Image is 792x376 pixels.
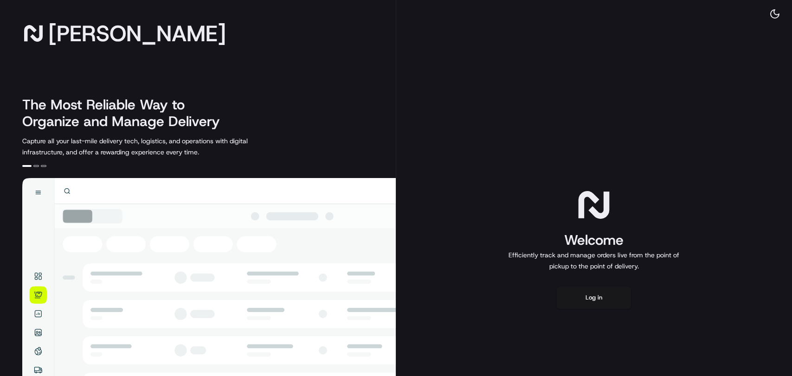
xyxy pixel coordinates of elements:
[505,231,683,249] h1: Welcome
[22,96,230,130] h2: The Most Reliable Way to Organize and Manage Delivery
[505,249,683,272] p: Efficiently track and manage orders live from the point of pickup to the point of delivery.
[557,287,631,309] button: Log in
[48,24,226,43] span: [PERSON_NAME]
[22,135,290,158] p: Capture all your last-mile delivery tech, logistics, and operations with digital infrastructure, ...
